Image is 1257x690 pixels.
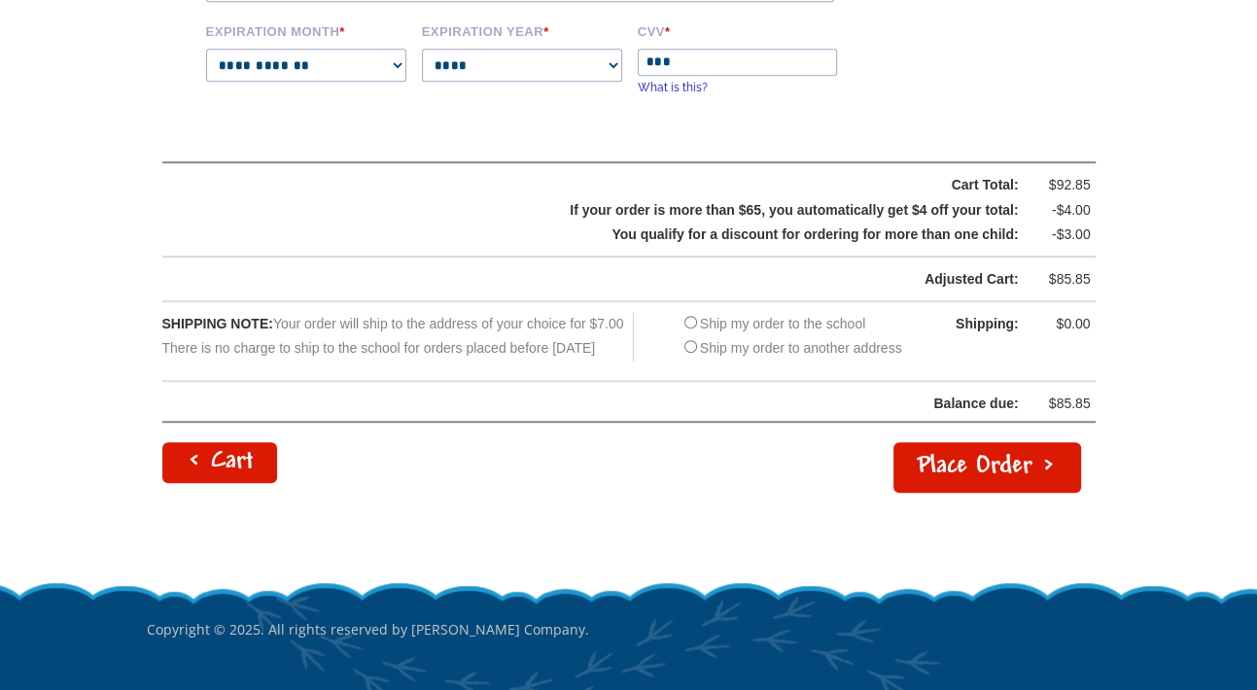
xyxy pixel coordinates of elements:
[212,173,1019,197] div: Cart Total:
[162,442,277,483] a: < Cart
[893,442,1081,493] button: Place Order >
[1032,173,1091,197] div: $92.85
[163,392,1019,416] div: Balance due:
[1032,392,1091,416] div: $85.85
[206,21,408,39] label: Expiration Month
[422,21,624,39] label: Expiration Year
[212,198,1019,223] div: If your order is more than $65, you automatically get $4 off your total:
[638,21,840,39] label: CVV
[638,81,708,94] a: What is this?
[1032,267,1091,292] div: $85.85
[1032,312,1091,336] div: $0.00
[1032,198,1091,223] div: -$4.00
[1032,223,1091,247] div: -$3.00
[212,267,1019,292] div: Adjusted Cart:
[680,312,902,361] div: Ship my order to the school Ship my order to another address
[212,223,1019,247] div: You qualify for a discount for ordering for more than one child:
[162,316,273,331] span: SHIPPING NOTE:
[922,312,1019,336] div: Shipping:
[147,580,1111,679] p: Copyright © 2025. All rights reserved by [PERSON_NAME] Company.
[162,312,635,361] div: Your order will ship to the address of your choice for $7.00 There is no charge to ship to the sc...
